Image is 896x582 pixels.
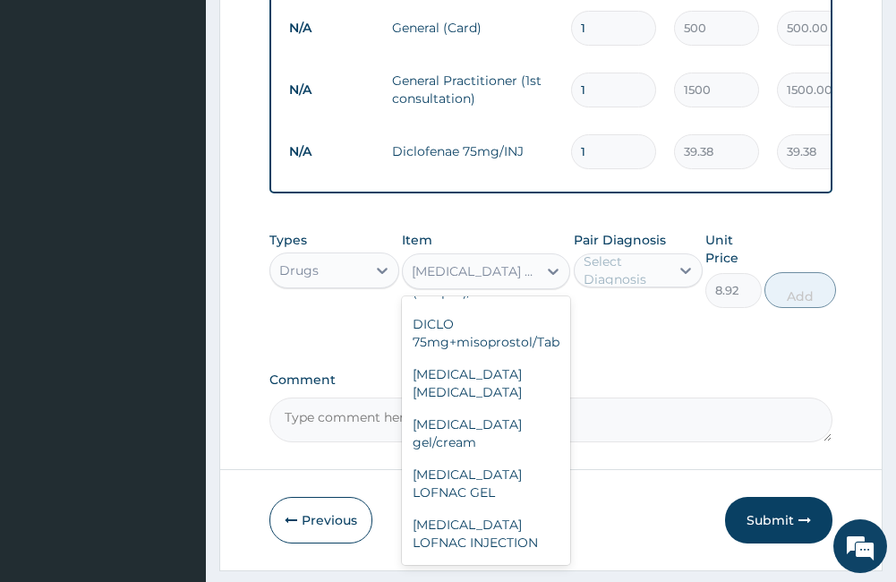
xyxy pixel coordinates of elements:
[383,133,562,169] td: Diclofenae 75mg/INJ
[402,408,570,458] div: [MEDICAL_DATA] gel/cream
[279,261,319,279] div: Drugs
[402,358,570,408] div: [MEDICAL_DATA] [MEDICAL_DATA]
[383,63,562,116] td: General Practitioner (1st consultation)
[269,372,832,388] label: Comment
[269,233,307,248] label: Types
[104,176,247,357] span: We're online!
[9,390,341,453] textarea: Type your message and hit 'Enter'
[280,12,383,45] td: N/A
[93,100,301,124] div: Chat with us now
[269,497,372,543] button: Previous
[402,231,432,249] label: Item
[764,272,836,308] button: Add
[33,90,73,134] img: d_794563401_company_1708531726252_794563401
[280,135,383,168] td: N/A
[294,9,337,52] div: Minimize live chat window
[280,73,383,107] td: N/A
[725,497,832,543] button: Submit
[705,231,762,267] label: Unit Price
[402,308,570,358] div: DICLO 75mg+misoprostol/Tab
[412,262,539,280] div: [MEDICAL_DATA] 50MG
[402,509,570,559] div: [MEDICAL_DATA] LOFNAC INJECTION
[402,458,570,509] div: [MEDICAL_DATA] LOFNAC GEL
[584,252,668,288] div: Select Diagnosis
[383,10,562,46] td: General (Card)
[574,231,666,249] label: Pair Diagnosis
